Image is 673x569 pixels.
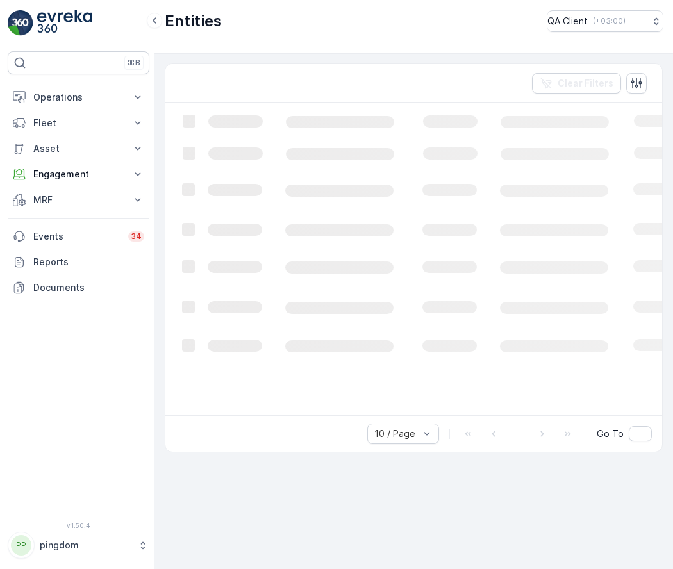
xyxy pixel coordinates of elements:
button: Operations [8,85,149,110]
p: Events [33,230,120,243]
button: Clear Filters [532,73,621,94]
button: Fleet [8,110,149,136]
p: MRF [33,194,124,206]
p: Asset [33,142,124,155]
a: Events34 [8,224,149,249]
a: Documents [8,275,149,301]
p: Fleet [33,117,124,129]
p: Entities [165,11,222,31]
p: QA Client [547,15,588,28]
p: Engagement [33,168,124,181]
div: PP [11,535,31,556]
p: ⌘B [128,58,140,68]
p: ( +03:00 ) [593,16,626,26]
span: v 1.50.4 [8,522,149,529]
span: Go To [597,427,624,440]
a: Reports [8,249,149,275]
p: 34 [131,231,142,242]
p: Documents [33,281,144,294]
button: QA Client(+03:00) [547,10,663,32]
p: pingdom [40,539,131,552]
p: Operations [33,91,124,104]
button: Engagement [8,161,149,187]
img: logo_light-DOdMpM7g.png [37,10,92,36]
p: Reports [33,256,144,268]
button: PPpingdom [8,532,149,559]
p: Clear Filters [558,77,613,90]
button: MRF [8,187,149,213]
img: logo [8,10,33,36]
button: Asset [8,136,149,161]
